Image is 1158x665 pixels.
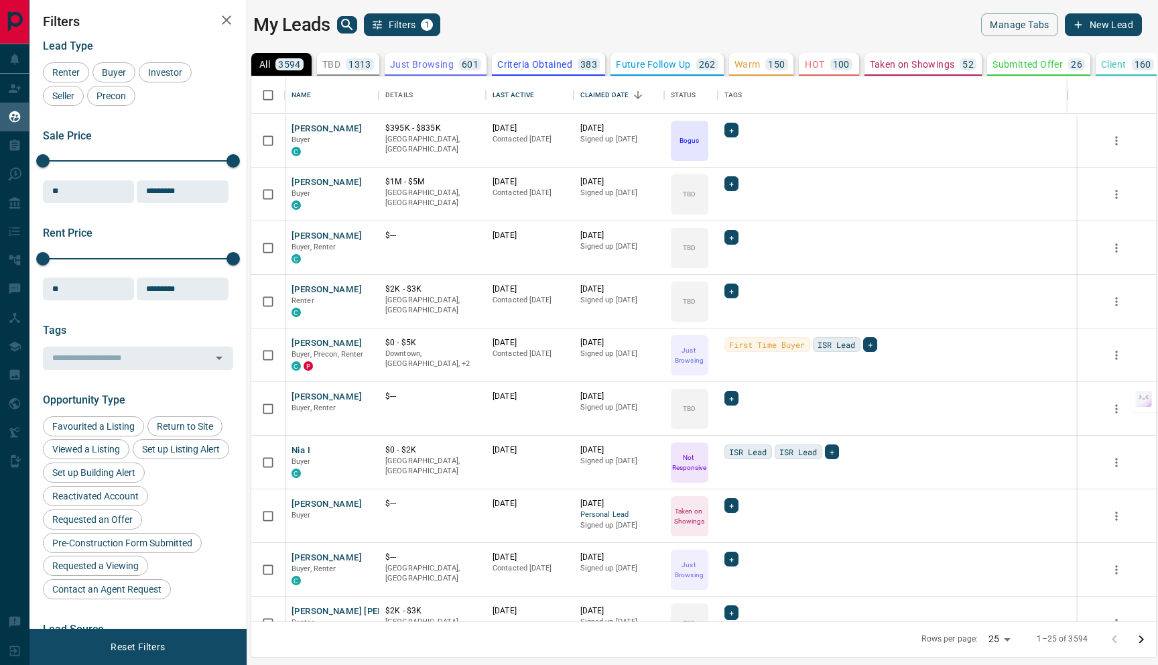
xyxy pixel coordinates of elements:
div: Set up Building Alert [43,463,145,483]
span: + [729,606,734,619]
p: Bogus [680,135,699,145]
span: Requested a Viewing [48,560,143,571]
button: [PERSON_NAME] [292,176,362,189]
span: + [729,284,734,298]
p: Just Browsing [390,60,454,69]
span: Tags [43,324,66,337]
span: Viewed a Listing [48,444,125,455]
span: ISR Lead [729,445,767,459]
div: + [724,176,738,191]
p: Client [1101,60,1126,69]
div: Buyer [92,62,135,82]
p: Contacted [DATE] [493,134,567,145]
p: All [259,60,270,69]
p: [DATE] [493,230,567,241]
p: [DATE] [580,552,657,563]
p: Criteria Obtained [497,60,572,69]
div: Pre-Construction Form Submitted [43,533,202,553]
p: [GEOGRAPHIC_DATA], [GEOGRAPHIC_DATA] [385,134,479,155]
p: [GEOGRAPHIC_DATA], [GEOGRAPHIC_DATA] [385,188,479,208]
p: TBD [683,243,696,253]
span: Renter [48,67,84,78]
span: + [729,123,734,137]
span: Rent Price [43,227,92,239]
button: more [1106,292,1127,312]
p: [DATE] [580,391,657,402]
div: + [724,230,738,245]
p: $--- [385,391,479,402]
button: Sort [629,86,647,105]
p: [DATE] [580,605,657,617]
div: Details [379,76,486,114]
p: 150 [768,60,785,69]
span: + [729,231,734,244]
div: Renter [43,62,89,82]
p: TBD [683,404,696,414]
div: + [724,123,738,137]
p: Signed up [DATE] [580,402,657,413]
button: more [1106,131,1127,151]
div: condos.ca [292,200,301,210]
span: Buyer [292,135,311,144]
div: Last Active [493,76,534,114]
span: Buyer, Precon, Renter [292,350,363,359]
div: Name [285,76,379,114]
span: Requested an Offer [48,514,137,525]
p: Taken on Showings [672,506,707,526]
p: $0 - $2K [385,444,479,456]
p: Warm [734,60,761,69]
div: Tags [724,76,743,114]
span: Lead Type [43,40,93,52]
p: [GEOGRAPHIC_DATA], [GEOGRAPHIC_DATA] [385,563,479,584]
span: First Time Buyer [729,338,806,351]
p: Signed up [DATE] [580,349,657,359]
p: Signed up [DATE] [580,617,657,627]
span: Buyer [292,189,311,198]
div: Status [664,76,718,114]
div: Favourited a Listing [43,416,144,436]
div: condos.ca [292,254,301,263]
span: + [729,499,734,512]
span: + [729,552,734,566]
p: [DATE] [493,498,567,509]
div: Precon [87,86,135,106]
div: Seller [43,86,84,106]
p: 52 [962,60,974,69]
div: + [724,605,738,620]
button: [PERSON_NAME] [292,284,362,296]
div: Set up Listing Alert [133,439,229,459]
p: 601 [462,60,478,69]
p: [DATE] [580,123,657,134]
p: Contacted [DATE] [493,349,567,359]
h1: My Leads [253,14,330,36]
span: Reactivated Account [48,491,143,501]
p: $--- [385,498,479,509]
span: Buyer [97,67,131,78]
p: [GEOGRAPHIC_DATA], [GEOGRAPHIC_DATA] [385,617,479,638]
div: Contact an Agent Request [43,579,171,599]
span: Investor [143,67,187,78]
button: more [1106,345,1127,365]
div: property.ca [304,361,313,371]
button: Filters1 [364,13,441,36]
span: Renter [292,618,314,627]
span: Buyer, Renter [292,564,336,573]
button: [PERSON_NAME] [292,230,362,243]
div: condos.ca [292,469,301,478]
div: condos.ca [292,361,301,371]
span: Set up Building Alert [48,467,140,478]
div: Requested a Viewing [43,556,148,576]
p: Submitted Offer [992,60,1063,69]
span: ISR Lead [818,338,856,351]
span: Seller [48,90,79,101]
p: Signed up [DATE] [580,520,657,531]
span: Precon [92,90,131,101]
p: Contacted [DATE] [493,563,567,574]
button: Reset Filters [102,636,174,658]
p: Rows per page: [921,633,978,645]
button: [PERSON_NAME] [292,552,362,564]
button: Nia I [292,444,310,457]
span: Renter [292,296,314,305]
p: $2K - $3K [385,284,479,295]
span: Opportunity Type [43,394,125,406]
